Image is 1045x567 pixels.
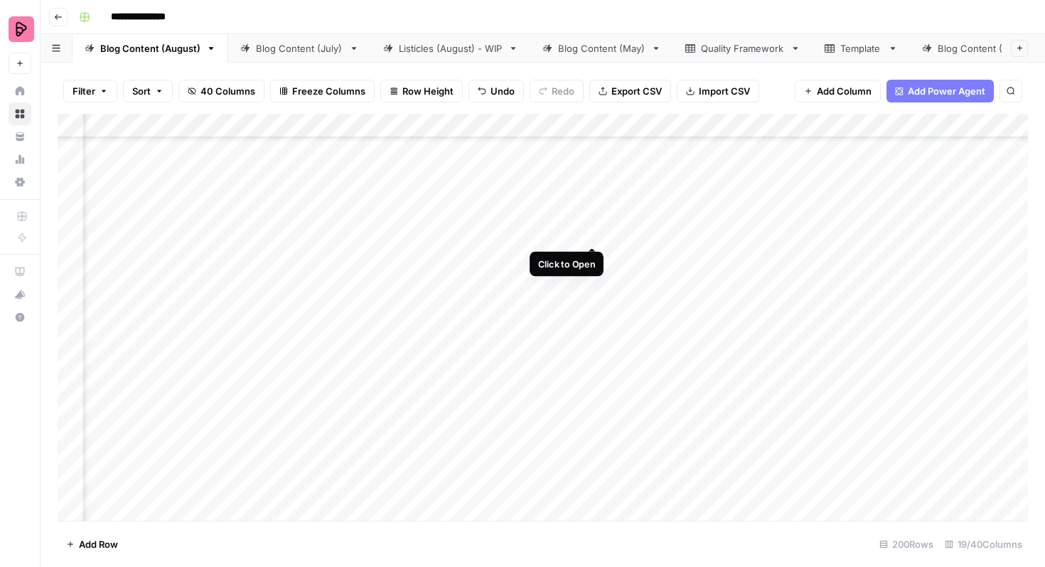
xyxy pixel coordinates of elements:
[9,102,31,125] a: Browse
[100,41,200,55] div: Blog Content (August)
[58,533,127,556] button: Add Row
[9,16,34,42] img: Preply Logo
[402,84,454,98] span: Row Height
[63,80,117,102] button: Filter
[123,80,173,102] button: Sort
[699,84,750,98] span: Import CSV
[795,80,881,102] button: Add Column
[938,41,1026,55] div: Blog Content (April)
[380,80,463,102] button: Row Height
[292,84,365,98] span: Freeze Columns
[589,80,671,102] button: Export CSV
[908,84,985,98] span: Add Power Agent
[9,148,31,171] a: Usage
[840,41,882,55] div: Template
[9,283,31,306] button: What's new?
[9,11,31,47] button: Workspace: Preply
[817,84,872,98] span: Add Column
[491,84,515,98] span: Undo
[558,41,645,55] div: Blog Content (May)
[552,84,574,98] span: Redo
[701,41,785,55] div: Quality Framework
[79,537,118,551] span: Add Row
[538,257,596,270] div: Click to Open
[611,84,662,98] span: Export CSV
[813,34,910,63] a: Template
[256,41,343,55] div: Blog Content (July)
[939,533,1028,556] div: 19/40 Columns
[178,80,264,102] button: 40 Columns
[200,84,255,98] span: 40 Columns
[9,171,31,194] a: Settings
[270,80,375,102] button: Freeze Columns
[9,80,31,102] a: Home
[73,84,95,98] span: Filter
[9,260,31,283] a: AirOps Academy
[73,34,228,63] a: Blog Content (August)
[677,80,759,102] button: Import CSV
[874,533,939,556] div: 200 Rows
[228,34,371,63] a: Blog Content (July)
[530,80,584,102] button: Redo
[886,80,994,102] button: Add Power Agent
[132,84,151,98] span: Sort
[371,34,530,63] a: Listicles (August) - WIP
[9,306,31,329] button: Help + Support
[530,34,673,63] a: Blog Content (May)
[399,41,503,55] div: Listicles (August) - WIP
[673,34,813,63] a: Quality Framework
[9,284,31,305] div: What's new?
[9,125,31,148] a: Your Data
[468,80,524,102] button: Undo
